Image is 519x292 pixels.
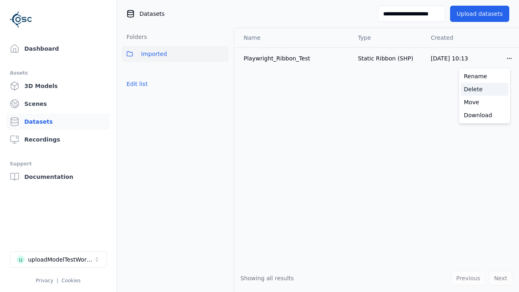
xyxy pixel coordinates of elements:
[461,109,508,122] a: Download
[461,83,508,96] a: Delete
[461,96,508,109] a: Move
[461,70,508,83] a: Rename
